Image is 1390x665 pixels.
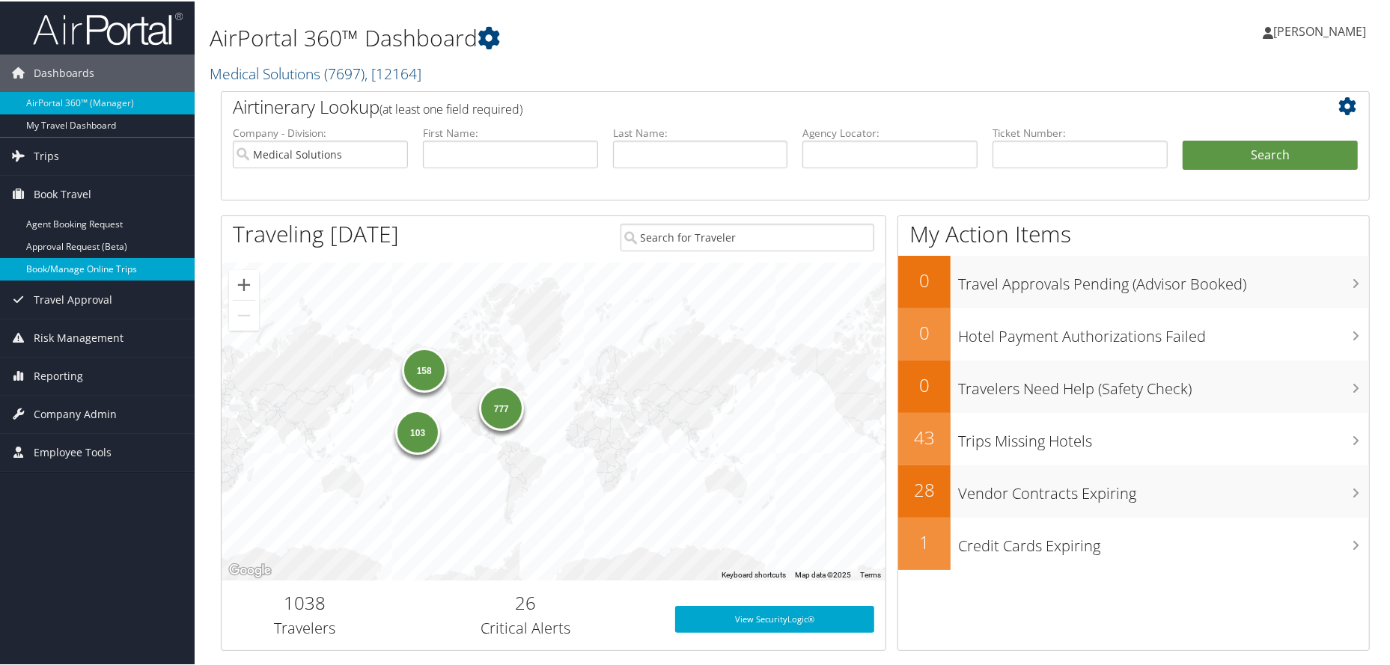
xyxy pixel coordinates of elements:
a: 0Hotel Payment Authorizations Failed [898,307,1369,359]
a: View SecurityLogic® [675,604,874,631]
h2: 1 [898,528,951,554]
label: Ticket Number: [993,124,1168,139]
img: Google [225,560,275,579]
button: Keyboard shortcuts [722,569,786,579]
span: [PERSON_NAME] [1273,22,1366,38]
a: 0Travel Approvals Pending (Advisor Booked) [898,254,1369,307]
label: Agency Locator: [802,124,978,139]
a: 28Vendor Contracts Expiring [898,464,1369,516]
input: Search for Traveler [621,222,875,250]
h2: Airtinerary Lookup [233,93,1262,118]
a: 1Credit Cards Expiring [898,516,1369,569]
span: (at least one field required) [379,99,522,116]
a: [PERSON_NAME] [1263,7,1381,52]
h3: Credit Cards Expiring [958,527,1369,555]
a: Open this area in Google Maps (opens a new window) [225,560,275,579]
h2: 0 [898,266,951,292]
span: Dashboards [34,53,94,91]
img: airportal-logo.png [33,10,183,45]
span: Map data ©2025 [795,569,851,577]
h1: Traveling [DATE] [233,217,399,248]
label: Company - Division: [233,124,408,139]
span: Book Travel [34,174,91,212]
h3: Critical Alerts [399,616,653,637]
h2: 0 [898,319,951,344]
div: 777 [478,384,523,429]
h3: Trips Missing Hotels [958,422,1369,450]
h2: 26 [399,589,653,614]
div: 158 [401,346,446,391]
h1: AirPortal 360™ Dashboard [210,21,990,52]
span: Risk Management [34,318,124,355]
a: Medical Solutions [210,62,421,82]
h3: Travelers Need Help (Safety Check) [958,370,1369,398]
h2: 43 [898,423,951,449]
button: Search [1183,139,1358,169]
h2: 28 [898,476,951,501]
label: Last Name: [613,124,788,139]
h3: Travelers [233,616,377,637]
h2: 1038 [233,589,377,614]
a: 43Trips Missing Hotels [898,411,1369,464]
span: Trips [34,136,59,174]
span: Company Admin [34,394,117,432]
button: Zoom out [229,299,259,329]
h3: Hotel Payment Authorizations Failed [958,317,1369,346]
h3: Vendor Contracts Expiring [958,474,1369,503]
a: 0Travelers Need Help (Safety Check) [898,359,1369,411]
h1: My Action Items [898,217,1369,248]
label: First Name: [423,124,598,139]
button: Zoom in [229,269,259,298]
span: , [ 12164 ] [365,62,421,82]
div: 103 [395,408,440,453]
span: ( 7697 ) [324,62,365,82]
h3: Travel Approvals Pending (Advisor Booked) [958,265,1369,293]
span: Travel Approval [34,280,112,317]
span: Employee Tools [34,432,112,470]
a: Terms (opens in new tab) [860,569,881,577]
span: Reporting [34,356,83,393]
h2: 0 [898,371,951,396]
